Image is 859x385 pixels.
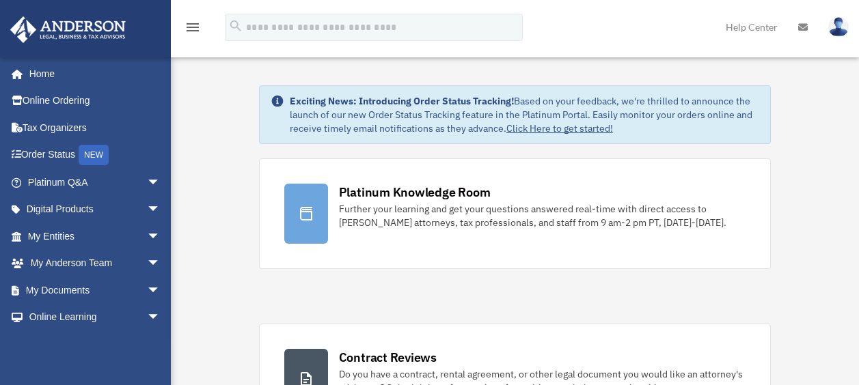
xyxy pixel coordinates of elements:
i: menu [185,19,201,35]
a: Online Ordering [10,87,181,115]
span: arrow_drop_down [147,169,174,197]
span: arrow_drop_down [147,250,174,278]
a: Tax Organizers [10,114,181,141]
img: Anderson Advisors Platinum Portal [6,16,130,43]
strong: Exciting News: Introducing Order Status Tracking! [290,95,514,107]
a: Online Learningarrow_drop_down [10,304,181,331]
div: Contract Reviews [339,349,437,366]
div: Based on your feedback, we're thrilled to announce the launch of our new Order Status Tracking fe... [290,94,760,135]
a: Click Here to get started! [506,122,613,134]
div: NEW [79,145,109,165]
span: arrow_drop_down [147,330,174,358]
a: Digital Productsarrow_drop_down [10,196,181,223]
a: Billingarrow_drop_down [10,330,181,358]
span: arrow_drop_down [147,223,174,251]
a: Home [10,60,174,87]
div: Further your learning and get your questions answered real-time with direct access to [PERSON_NAM... [339,202,746,229]
a: Platinum Knowledge Room Further your learning and get your questions answered real-time with dire... [259,158,772,269]
span: arrow_drop_down [147,276,174,304]
span: arrow_drop_down [147,304,174,332]
img: User Pic [828,17,849,37]
a: My Anderson Teamarrow_drop_down [10,250,181,277]
a: My Entitiesarrow_drop_down [10,223,181,250]
span: arrow_drop_down [147,196,174,224]
div: Platinum Knowledge Room [339,184,491,201]
i: search [228,18,243,33]
a: menu [185,24,201,35]
a: My Documentsarrow_drop_down [10,276,181,304]
a: Platinum Q&Aarrow_drop_down [10,169,181,196]
a: Order StatusNEW [10,141,181,169]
